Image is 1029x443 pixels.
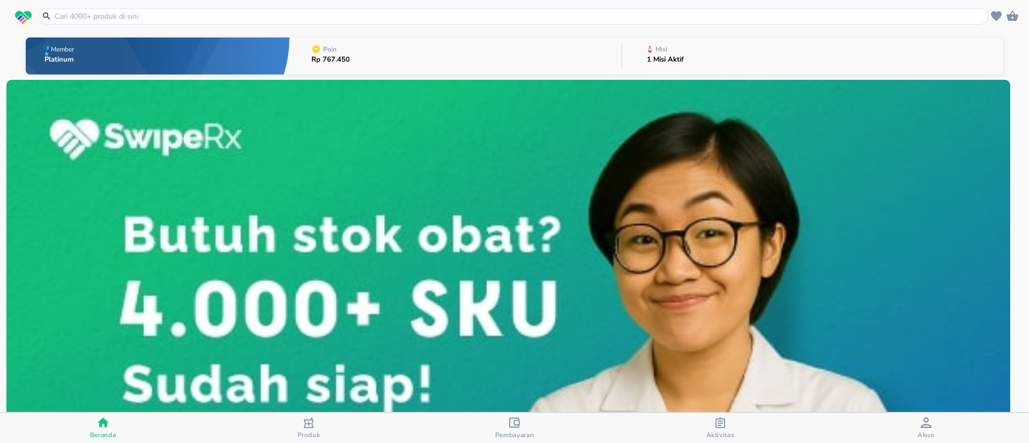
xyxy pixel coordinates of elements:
span: Aktivitas [706,431,735,439]
button: MemberPlatinum [26,35,289,77]
button: Produk [206,413,412,443]
p: Misi [655,46,667,52]
input: Cari 4000+ produk di sini [54,11,986,22]
span: Pembayaran [495,431,534,439]
img: logo_swiperx_s.bd005f3b.svg [15,11,32,25]
p: Poin [323,46,337,52]
button: Pembayaran [412,413,617,443]
button: Misi1 Misi Aktif [622,35,1003,77]
p: Member [51,46,74,52]
button: PoinRp 767.450 [289,35,622,77]
button: Aktivitas [617,413,823,443]
p: Rp 767.450 [311,56,350,63]
span: Beranda [90,431,116,439]
p: Platinum [44,56,76,63]
span: Akun [918,431,935,439]
button: Akun [823,413,1029,443]
p: 1 Misi Aktif [647,56,684,63]
span: Produk [297,431,320,439]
